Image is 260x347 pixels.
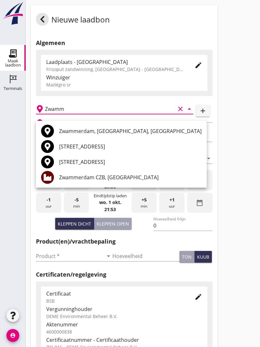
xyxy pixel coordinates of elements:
[142,196,147,203] span: +5
[59,158,202,166] div: [STREET_ADDRESS]
[46,290,184,298] div: Certificaat
[132,193,157,213] div: min
[36,39,212,47] h2: Algemeen
[195,251,212,262] button: kuub
[4,86,22,91] div: Terminals
[46,58,184,66] div: Laadplaats - [GEOGRAPHIC_DATA]
[59,127,202,135] div: Zwammerdam, [GEOGRAPHIC_DATA], [GEOGRAPHIC_DATA]
[105,252,112,260] i: arrow_drop_down
[94,218,132,229] button: Kleppen open
[153,220,212,231] input: Hoeveelheid 0-lijn
[205,155,212,162] i: arrow_drop_down
[45,104,175,114] input: Losplaats
[46,305,202,313] div: Vergunninghouder
[74,196,79,203] span: -5
[36,193,61,213] div: uur
[46,336,202,344] div: Certificaatnummer - Certificaathouder
[46,328,202,335] div: 4600000838
[36,270,212,279] h2: Certificaten/regelgeving
[46,313,202,320] div: DEME Environmental Beheer B.V.
[36,13,110,28] div: Nieuwe laadbon
[46,81,202,88] div: Madégro sr
[6,329,19,342] i: account_circle
[104,206,116,212] strong: 21:53
[59,173,202,181] div: Zwammerdam CZB, [GEOGRAPHIC_DATA]
[99,199,121,205] strong: wo. 1 okt.
[46,298,184,304] div: BSB
[195,293,202,301] i: edit
[36,237,212,246] h2: Product(en)/vrachtbepaling
[179,251,195,262] button: ton
[177,105,184,113] i: clear
[97,220,129,227] div: Kleppen open
[47,196,51,203] span: -1
[199,107,207,115] i: add
[55,218,94,229] button: Kleppen dicht
[196,199,204,207] i: date_range
[195,61,202,69] i: edit
[169,196,175,203] span: +1
[46,74,202,81] div: Winzuiger
[36,251,103,261] input: Product *
[46,120,79,125] h2: Beladen vaartuig
[46,321,202,328] div: Aktenummer
[64,193,89,213] div: min
[46,66,184,73] div: Frisoput zandwinning, [GEOGRAPHIC_DATA] - [GEOGRAPHIC_DATA].
[186,105,193,113] i: arrow_drop_down
[1,2,24,25] img: logo-small.a267ee39.svg
[197,254,209,260] div: kuub
[159,193,185,213] div: uur
[112,251,180,261] input: Hoeveelheid
[94,193,127,199] div: Eindtijdstip laden
[59,143,202,150] div: [STREET_ADDRESS]
[182,254,192,260] div: ton
[58,220,91,227] div: Kleppen dicht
